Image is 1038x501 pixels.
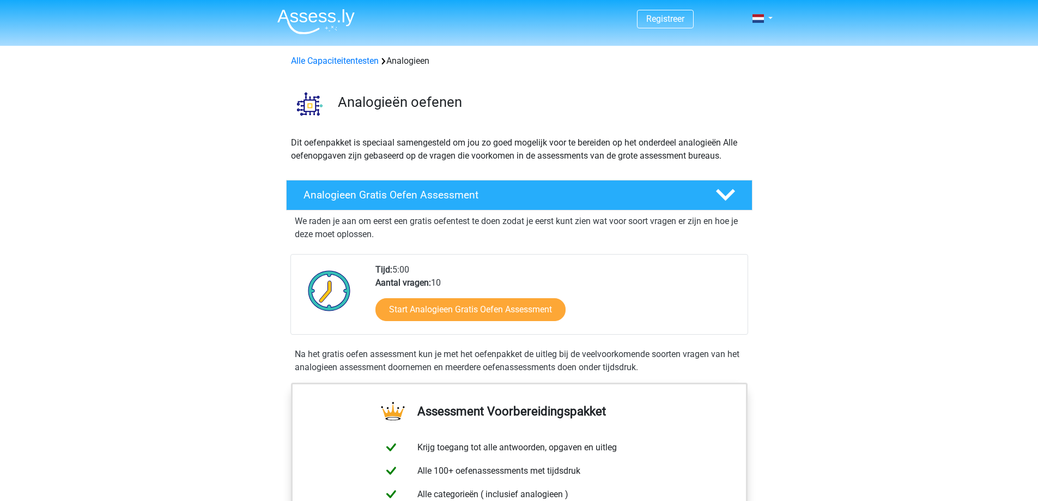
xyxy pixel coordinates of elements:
img: analogieen [287,81,333,127]
img: Klok [302,263,357,318]
a: Start Analogieen Gratis Oefen Assessment [375,298,566,321]
div: Analogieen [287,55,752,68]
a: Registreer [646,14,684,24]
a: Alle Capaciteitentesten [291,56,379,66]
b: Aantal vragen: [375,277,431,288]
div: Na het gratis oefen assessment kun je met het oefenpakket de uitleg bij de veelvoorkomende soorte... [290,348,748,374]
h4: Analogieen Gratis Oefen Assessment [303,189,698,201]
p: Dit oefenpakket is speciaal samengesteld om jou zo goed mogelijk voor te bereiden op het onderdee... [291,136,748,162]
b: Tijd: [375,264,392,275]
h3: Analogieën oefenen [338,94,744,111]
p: We raden je aan om eerst een gratis oefentest te doen zodat je eerst kunt zien wat voor soort vra... [295,215,744,241]
a: Analogieen Gratis Oefen Assessment [282,180,757,210]
div: 5:00 10 [367,263,747,334]
img: Assessly [277,9,355,34]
